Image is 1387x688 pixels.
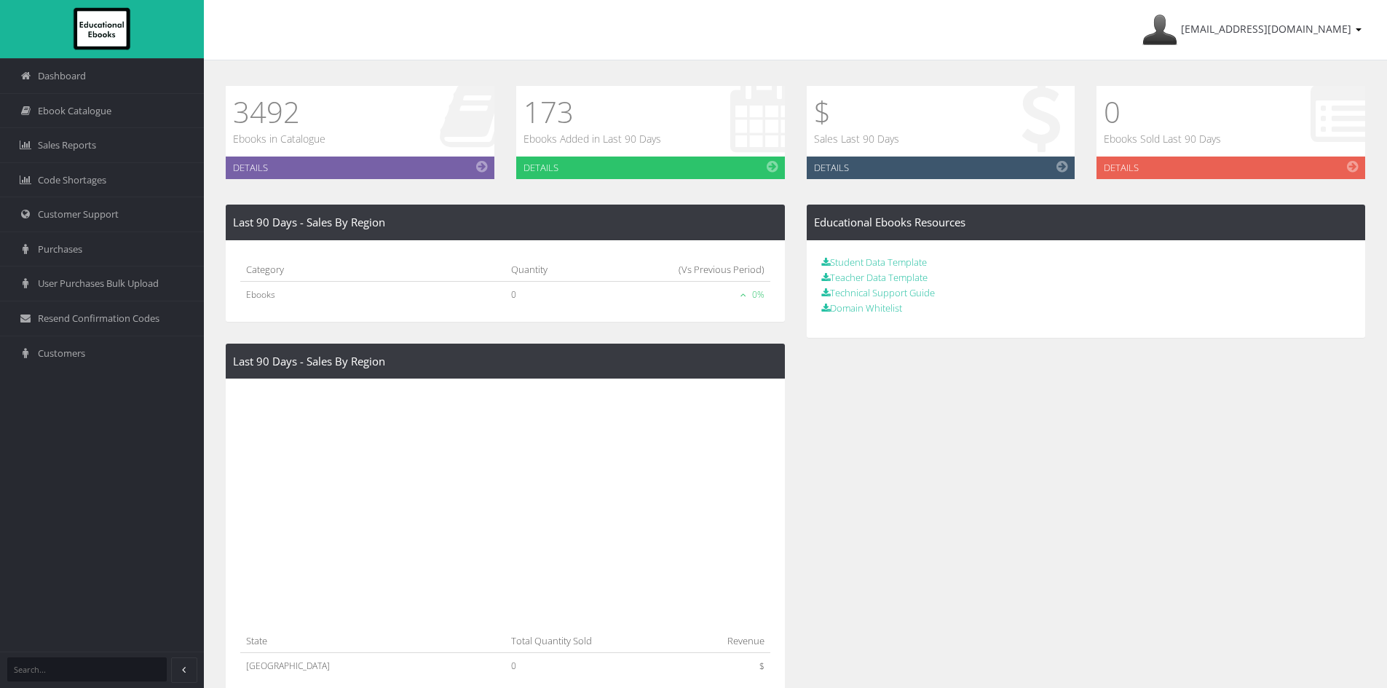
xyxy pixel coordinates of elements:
[240,281,505,307] td: Ebooks
[1181,22,1351,36] span: [EMAIL_ADDRESS][DOMAIN_NAME]
[1142,12,1177,47] img: Avatar
[1096,157,1365,179] a: Details
[240,255,505,282] th: Category
[233,216,778,229] h4: Last 90 Days - Sales By Region
[821,271,928,284] a: Teacher Data Template
[814,131,899,147] p: Sales Last 90 Days
[7,657,167,681] input: Search...
[814,93,899,131] h1: $
[807,157,1075,179] a: Details
[226,157,494,179] a: Details
[233,355,778,368] h4: Last 90 Days - Sales By Region
[38,138,96,152] span: Sales Reports
[38,207,119,221] span: Customer Support
[38,347,85,360] span: Customers
[233,131,325,147] p: Ebooks in Catalogue
[38,312,159,325] span: Resend Confirmation Codes
[516,157,785,179] a: Details
[1104,93,1221,131] h1: 0
[233,93,325,131] h1: 3492
[240,653,505,679] td: [GEOGRAPHIC_DATA]
[505,653,679,679] td: 0
[505,281,593,307] td: 0
[240,626,505,653] th: State
[38,242,82,256] span: Purchases
[593,281,770,307] td: 0%
[1104,131,1221,147] p: Ebooks Sold Last 90 Days
[505,626,679,653] th: Total Quantity Sold
[814,216,1359,229] h4: Educational Ebooks Resources
[593,255,770,282] th: (Vs Previous Period)
[821,286,935,299] a: Technical Support Guide
[821,256,927,269] a: Student Data Template
[38,277,159,290] span: User Purchases Bulk Upload
[679,653,770,679] td: $
[505,255,593,282] th: Quantity
[821,301,902,315] a: Domain Whitelist
[38,173,106,187] span: Code Shortages
[38,104,111,118] span: Ebook Catalogue
[38,69,86,83] span: Dashboard
[679,626,770,653] th: Revenue
[523,131,661,147] p: Ebooks Added in Last 90 Days
[523,93,661,131] h1: 173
